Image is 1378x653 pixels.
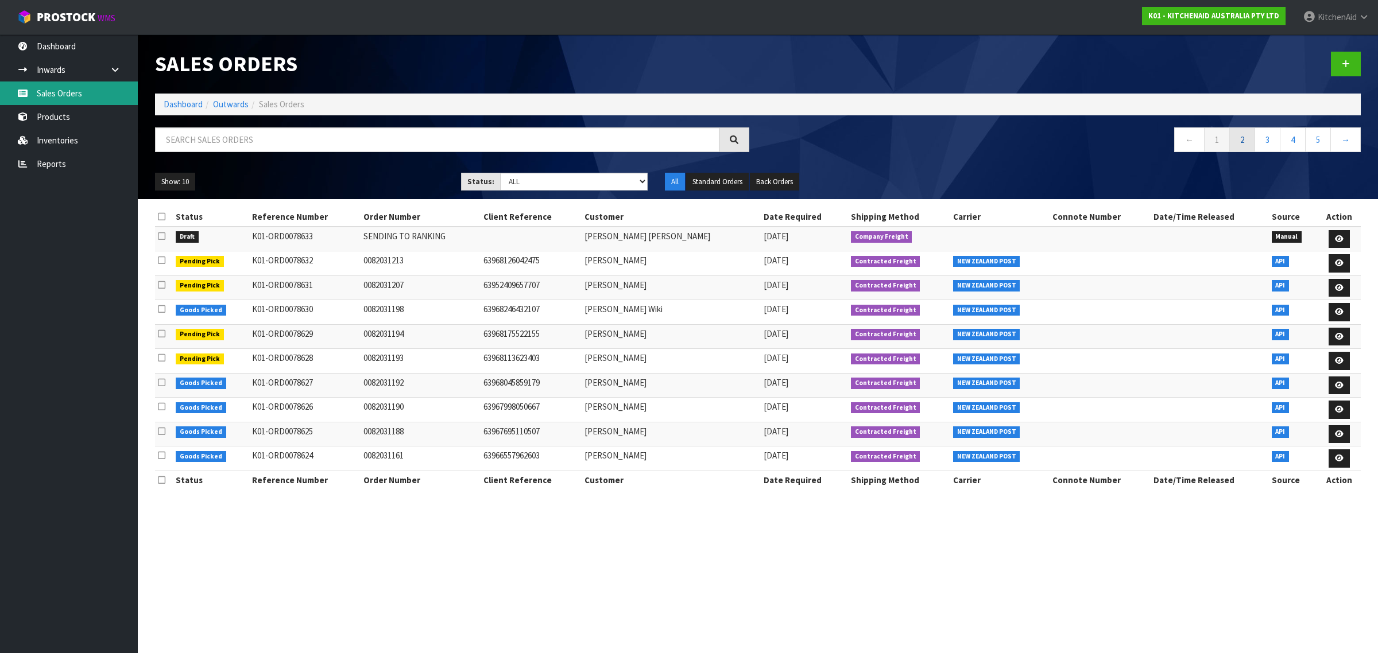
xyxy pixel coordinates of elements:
span: Goods Picked [176,402,226,414]
th: Date Required [761,208,847,226]
td: [PERSON_NAME] [582,349,761,374]
td: 0082031190 [361,398,481,422]
span: NEW ZEALAND POST [953,280,1020,291]
span: NEW ZEALAND POST [953,353,1020,365]
span: Manual [1272,231,1302,243]
th: Order Number [361,471,481,489]
td: K01-ORD0078630 [249,300,361,325]
span: NEW ZEALAND POST [953,329,1020,340]
span: [DATE] [764,352,788,363]
td: 63968246432107 [481,300,582,325]
a: Dashboard [164,99,203,110]
span: ProStock [37,10,95,25]
td: [PERSON_NAME] [582,251,761,276]
th: Status [173,471,249,489]
td: K01-ORD0078632 [249,251,361,276]
span: KitchenAid [1318,11,1357,22]
th: Action [1318,471,1361,489]
td: 63968045859179 [481,373,582,398]
td: 0082031194 [361,324,481,349]
td: K01-ORD0078627 [249,373,361,398]
span: API [1272,402,1290,414]
td: 63967695110507 [481,422,582,446]
span: Pending Pick [176,329,224,340]
span: API [1272,329,1290,340]
th: Shipping Method [848,208,950,226]
input: Search sales orders [155,127,719,152]
span: [DATE] [764,304,788,314]
span: API [1272,256,1290,267]
span: Goods Picked [176,426,226,438]
span: API [1272,353,1290,365]
a: 4 [1280,127,1306,152]
td: K01-ORD0078631 [249,275,361,300]
td: 63952409657707 [481,275,582,300]
th: Customer [582,208,761,226]
a: → [1330,127,1361,152]
td: K01-ORD0078624 [249,446,361,471]
td: [PERSON_NAME] [PERSON_NAME] [582,227,761,251]
td: 63966557962603 [481,446,582,471]
nav: Page navigation [767,127,1361,156]
span: Contracted Freight [851,280,920,291]
span: [DATE] [764,328,788,339]
td: 0082031198 [361,300,481,325]
th: Reference Number [249,208,361,226]
button: Show: 10 [155,173,195,191]
td: 0082031161 [361,446,481,471]
a: Outwards [213,99,249,110]
span: Goods Picked [176,451,226,462]
td: K01-ORD0078633 [249,227,361,251]
td: K01-ORD0078628 [249,349,361,374]
span: Contracted Freight [851,426,920,438]
td: SENDING TO RANKING [361,227,481,251]
strong: K01 - KITCHENAID AUSTRALIA PTY LTD [1148,11,1279,21]
th: Order Number [361,208,481,226]
span: API [1272,451,1290,462]
span: Contracted Freight [851,305,920,316]
span: Sales Orders [259,99,304,110]
span: Contracted Freight [851,402,920,414]
td: [PERSON_NAME] [582,446,761,471]
button: Standard Orders [686,173,749,191]
td: K01-ORD0078626 [249,398,361,422]
th: Customer [582,471,761,489]
a: 3 [1255,127,1280,152]
td: K01-ORD0078625 [249,422,361,446]
span: [DATE] [764,426,788,437]
th: Carrier [950,471,1050,489]
th: Client Reference [481,471,582,489]
td: 63968175522155 [481,324,582,349]
button: All [665,173,685,191]
span: API [1272,378,1290,389]
span: [DATE] [764,450,788,461]
span: Company Freight [851,231,912,243]
th: Action [1318,208,1361,226]
span: Pending Pick [176,280,224,291]
td: [PERSON_NAME] [582,275,761,300]
small: WMS [98,13,115,24]
strong: Status: [467,177,494,186]
a: 5 [1305,127,1331,152]
button: Back Orders [750,173,799,191]
h1: Sales Orders [155,52,749,75]
span: [DATE] [764,279,788,290]
span: Contracted Freight [851,353,920,365]
td: [PERSON_NAME] [582,324,761,349]
span: NEW ZEALAND POST [953,256,1020,267]
span: Contracted Freight [851,329,920,340]
span: [DATE] [764,377,788,388]
span: Contracted Freight [851,451,920,462]
span: Pending Pick [176,256,224,267]
th: Source [1269,471,1318,489]
td: 0082031193 [361,349,481,374]
span: [DATE] [764,231,788,242]
span: NEW ZEALAND POST [953,426,1020,438]
td: [PERSON_NAME] [582,398,761,422]
span: Contracted Freight [851,378,920,389]
span: Draft [176,231,199,243]
td: K01-ORD0078629 [249,324,361,349]
td: 0082031207 [361,275,481,300]
th: Client Reference [481,208,582,226]
span: Goods Picked [176,378,226,389]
